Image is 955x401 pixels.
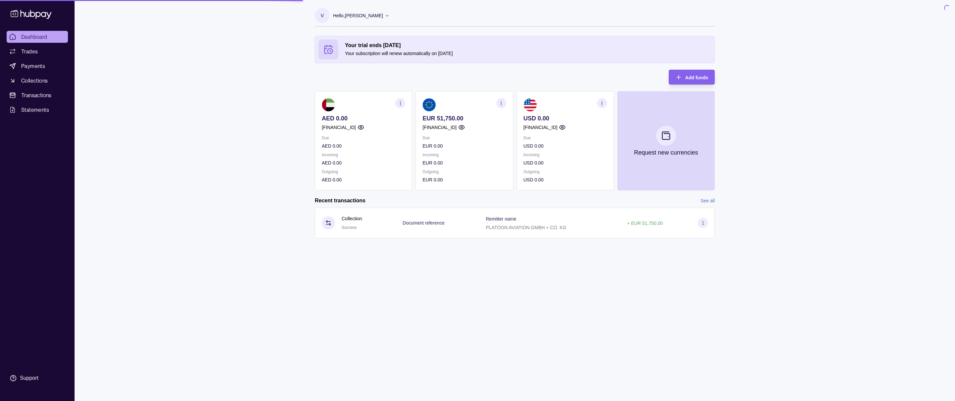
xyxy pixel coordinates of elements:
p: Outgoing [524,168,607,175]
p: Outgoing [422,168,506,175]
p: Due [322,134,405,142]
a: Support [7,371,68,385]
img: eu [422,98,436,111]
img: us [524,98,537,111]
button: Request new currencies [617,91,715,190]
p: EUR 0.00 [422,159,506,167]
p: Due [524,134,607,142]
img: ae [322,98,335,111]
span: Trades [21,47,38,55]
p: + EUR 51,750.00 [627,221,663,226]
a: Trades [7,45,68,57]
p: AED 0.00 [322,115,405,122]
p: USD 0.00 [524,142,607,150]
p: AED 0.00 [322,159,405,167]
span: Dashboard [21,33,47,41]
p: Hello, [PERSON_NAME] [333,12,383,19]
a: Statements [7,104,68,116]
p: EUR 0.00 [422,142,506,150]
p: USD 0.00 [524,176,607,183]
p: Incoming [524,151,607,159]
p: USD 0.00 [524,115,607,122]
a: Collections [7,75,68,87]
p: Request new currencies [634,149,698,156]
p: [FINANCIAL_ID] [422,124,457,131]
p: PLATOON AVIATION GMBH + CO. KG [486,225,566,230]
a: See all [701,197,715,204]
p: Remitter name [486,216,516,222]
p: EUR 0.00 [422,176,506,183]
span: Payments [21,62,45,70]
button: Add funds [669,70,715,85]
h2: Recent transactions [315,197,365,204]
p: EUR 51,750.00 [422,115,506,122]
p: [FINANCIAL_ID] [524,124,558,131]
p: Incoming [422,151,506,159]
p: Outgoing [322,168,405,175]
h2: Your trial ends [DATE] [345,42,711,49]
span: Collections [21,77,48,85]
p: Document reference [403,220,445,226]
span: Add funds [685,75,708,80]
p: Collection [342,215,362,222]
p: Your subscription will renew automatically on [DATE] [345,50,711,57]
p: AED 0.00 [322,176,405,183]
a: Payments [7,60,68,72]
p: Due [422,134,506,142]
p: V [321,12,324,19]
a: Transactions [7,89,68,101]
p: [FINANCIAL_ID] [322,124,356,131]
span: Success [342,225,357,230]
p: AED 0.00 [322,142,405,150]
span: Transactions [21,91,52,99]
p: USD 0.00 [524,159,607,167]
p: Incoming [322,151,405,159]
div: Support [20,374,38,382]
span: Statements [21,106,49,114]
a: Dashboard [7,31,68,43]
